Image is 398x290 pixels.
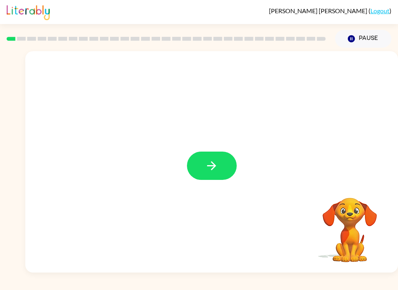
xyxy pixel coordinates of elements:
span: [PERSON_NAME] [PERSON_NAME] [269,7,368,14]
img: Literably [7,3,50,20]
a: Logout [370,7,389,14]
button: Pause [335,30,391,48]
div: ( ) [269,7,391,14]
video: Your browser must support playing .mp4 files to use Literably. Please try using another browser. [311,186,389,263]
